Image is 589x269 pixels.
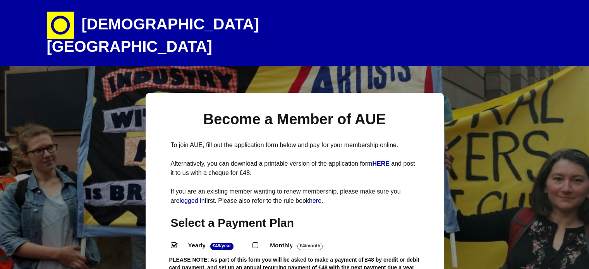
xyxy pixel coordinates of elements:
p: If you are an existing member wanting to renew membership, please make sure you are first. Please... [171,187,419,206]
label: Monthly - . [263,240,342,251]
strong: £4/Month [297,243,323,250]
p: Alternatively, you can download a printable version of the application form and post it to us wit... [171,159,419,178]
a: HERE [372,160,391,167]
strong: £48/Year [210,243,234,250]
h1: Become a Member of AUE [171,110,419,129]
a: here [309,197,321,204]
a: logged in [180,197,205,204]
span: Select a Payment Plan [171,216,294,229]
label: Yearly - . [181,240,253,251]
img: circle-e1448293145835.png [47,12,74,39]
strong: HERE [372,160,389,167]
p: To join AUE, fill out the application form below and pay for your membership online. [171,140,419,150]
